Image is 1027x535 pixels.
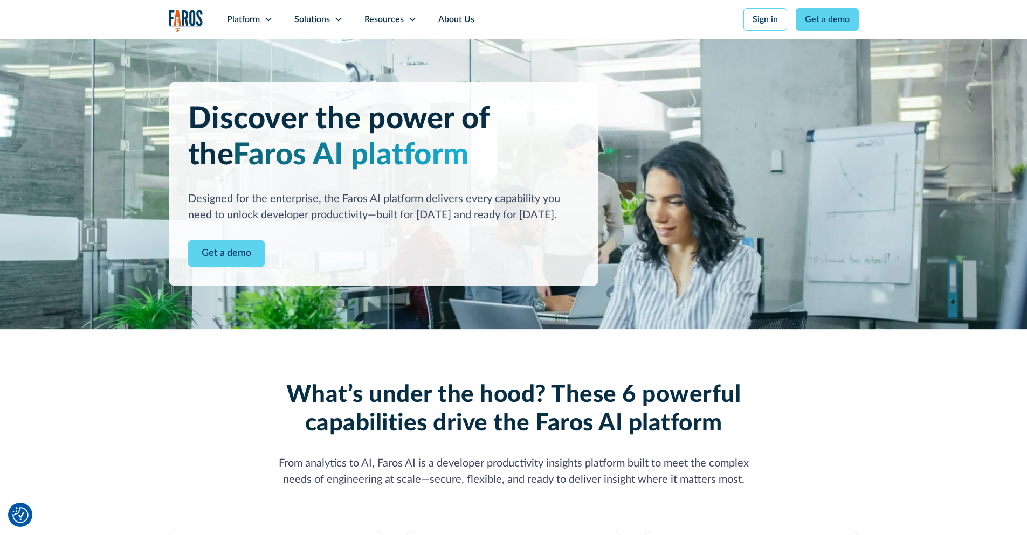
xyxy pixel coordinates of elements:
img: Logo of the analytics and reporting company Faros. [169,10,203,32]
div: Platform [227,13,260,26]
a: Sign in [743,8,787,31]
img: Revisit consent button [12,507,29,523]
div: Resources [364,13,404,26]
button: Cookie Settings [12,507,29,523]
div: Solutions [294,13,330,26]
span: Faros AI platform [233,140,469,170]
h1: Discover the power of the [188,101,579,173]
h2: What’s under the hood? These 6 powerful capabilities drive the Faros AI platform [266,381,762,438]
div: Designed for the enterprise, the Faros AI platform delivers every capability you need to unlock d... [188,191,579,223]
a: Get a demo [796,8,859,31]
div: From analytics to AI, Faros AI is a developer productivity insights platform built to meet the co... [266,455,762,488]
a: home [169,10,203,32]
a: Contact Modal [188,240,265,267]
